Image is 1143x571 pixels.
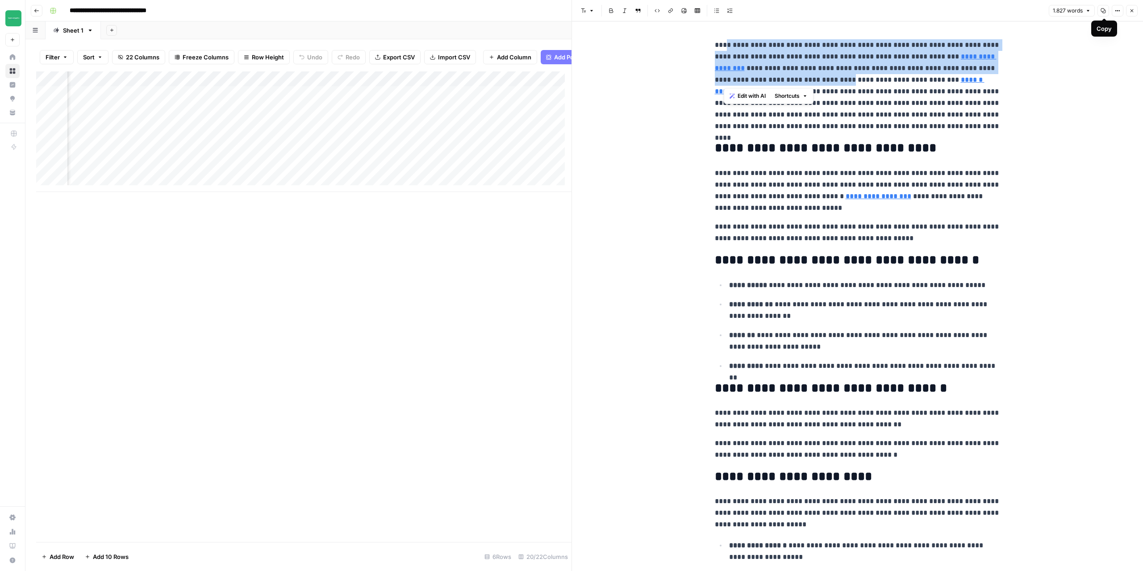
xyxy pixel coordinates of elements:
[383,53,415,62] span: Export CSV
[726,90,769,102] button: Edit with AI
[771,90,811,102] button: Shortcuts
[252,53,284,62] span: Row Height
[483,50,537,64] button: Add Column
[169,50,234,64] button: Freeze Columns
[79,550,134,564] button: Add 10 Rows
[5,539,20,553] a: Learning Hub
[5,50,20,64] a: Home
[5,92,20,106] a: Opportunities
[46,53,60,62] span: Filter
[93,552,129,561] span: Add 10 Rows
[5,553,20,567] button: Help + Support
[238,50,290,64] button: Row Height
[424,50,476,64] button: Import CSV
[5,64,20,78] a: Browse
[346,53,360,62] span: Redo
[438,53,470,62] span: Import CSV
[5,525,20,539] a: Usage
[775,92,800,100] span: Shortcuts
[293,50,328,64] button: Undo
[77,50,108,64] button: Sort
[36,550,79,564] button: Add Row
[5,105,20,120] a: Your Data
[481,550,515,564] div: 6 Rows
[40,50,74,64] button: Filter
[50,552,74,561] span: Add Row
[369,50,421,64] button: Export CSV
[497,53,531,62] span: Add Column
[541,50,608,64] button: Add Power Agent
[738,92,766,100] span: Edit with AI
[63,26,83,35] div: Sheet 1
[332,50,366,64] button: Redo
[5,78,20,92] a: Insights
[46,21,101,39] a: Sheet 1
[1049,5,1095,17] button: 1.827 words
[5,510,20,525] a: Settings
[515,550,571,564] div: 20/22 Columns
[126,53,159,62] span: 22 Columns
[112,50,165,64] button: 22 Columns
[5,7,20,29] button: Workspace: Team Empathy
[83,53,95,62] span: Sort
[307,53,322,62] span: Undo
[1053,7,1083,15] span: 1.827 words
[554,53,603,62] span: Add Power Agent
[183,53,229,62] span: Freeze Columns
[5,10,21,26] img: Team Empathy Logo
